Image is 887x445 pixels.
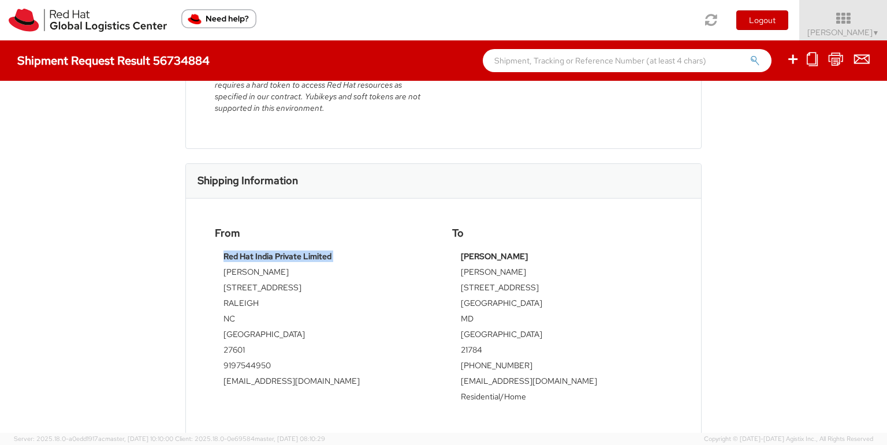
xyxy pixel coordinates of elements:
[461,266,664,282] td: [PERSON_NAME]
[215,227,435,239] h4: From
[483,49,772,72] input: Shipment, Tracking or Reference Number (at least 4 chars)
[223,344,426,360] td: 27601
[17,54,210,67] h4: Shipment Request Result 56734884
[223,282,426,297] td: [STREET_ADDRESS]
[223,251,331,261] strong: Red Hat India Private Limited
[736,10,788,30] button: Logout
[461,282,664,297] td: [STREET_ADDRESS]
[452,227,672,239] h4: To
[223,313,426,328] td: NC
[197,175,298,186] h3: Shipping Information
[461,375,664,391] td: [EMAIL_ADDRESS][DOMAIN_NAME]
[807,27,879,38] span: [PERSON_NAME]
[223,297,426,313] td: RALEIGH
[461,297,664,313] td: [GEOGRAPHIC_DATA]
[223,375,426,391] td: [EMAIL_ADDRESS][DOMAIN_NAME]
[223,266,426,282] td: [PERSON_NAME]
[255,435,325,443] span: master, [DATE] 08:10:29
[223,328,426,344] td: [GEOGRAPHIC_DATA]
[461,313,664,328] td: MD
[461,344,664,360] td: 21784
[461,360,664,375] td: [PHONE_NUMBER]
[704,435,873,444] span: Copyright © [DATE]-[DATE] Agistix Inc., All Rights Reserved
[873,28,879,38] span: ▼
[105,435,173,443] span: master, [DATE] 10:10:00
[215,57,428,113] i: [PERSON_NAME]'s hard token recently died. He supports customers in a classified and disconnected ...
[223,360,426,375] td: 9197544950
[461,251,528,261] strong: [PERSON_NAME]
[175,435,325,443] span: Client: 2025.18.0-0e69584
[14,435,173,443] span: Server: 2025.18.0-a0edd1917ac
[9,9,167,32] img: rh-logistics-00dfa346123c4ec078e1.svg
[181,9,256,28] button: Need help?
[461,328,664,344] td: [GEOGRAPHIC_DATA]
[461,391,664,406] td: Residential/Home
